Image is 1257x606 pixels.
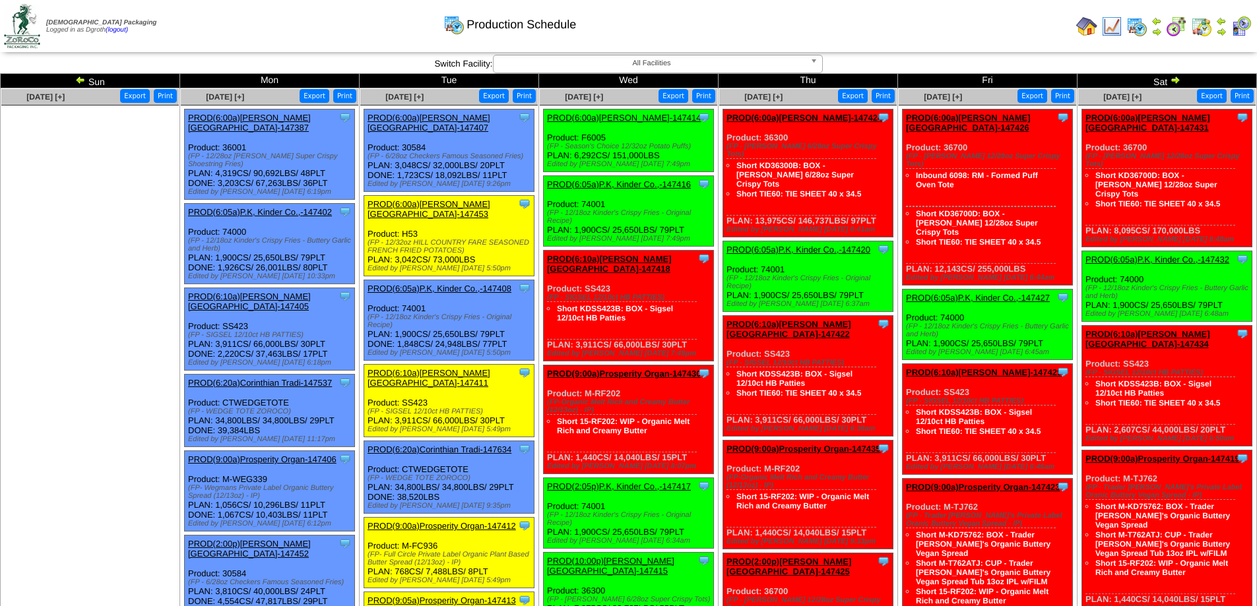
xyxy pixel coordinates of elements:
a: PROD(9:00a)Prosperity Organ-147423 [906,482,1060,492]
a: PROD(9:00a)Prosperity Organ-147419 [1085,454,1239,464]
div: (FP - 12/18oz Kinder's Crispy Fries - Original Recipe) [547,209,713,225]
a: [DATE] [+] [565,92,603,102]
a: PROD(6:00a)[PERSON_NAME]-147424 [726,113,882,123]
div: (FP - 12/18oz Kinder's Crispy Fries - Original Recipe) [726,274,893,290]
img: Tooltip [697,479,711,493]
div: Product: 74001 PLAN: 1,900CS / 25,650LBS / 79PLT [723,241,893,312]
a: Short 15-RF202: WIP - Organic Melt Rich and Creamy Butter [916,587,1048,605]
div: Product: 74000 PLAN: 1,900CS / 25,650LBS / 79PLT [1082,251,1252,322]
a: [DATE] [+] [206,92,244,102]
a: Short TIE60: TIE SHEET 40 x 34.5 [916,427,1041,436]
div: Edited by [PERSON_NAME] [DATE] 8:07pm [547,462,713,470]
div: (FP - WEDGE TOTE ZOROCO) [188,408,354,415]
span: [DATE] [+] [1103,92,1142,102]
div: Product: SS423 PLAN: 3,911CS / 66,000LBS / 30PLT [364,365,534,437]
a: Short 15-RF202: WIP - Organic Melt Rich and Creamy Butter [1095,559,1228,577]
a: PROD(6:10a)[PERSON_NAME]-147429 [906,367,1062,377]
div: Edited by [PERSON_NAME] [DATE] 9:35pm [368,502,534,510]
img: line_graph.gif [1101,16,1122,37]
div: (FP - SIGSEL 12/10ct HB PATTIES) [726,359,893,367]
td: Sat [1078,74,1257,88]
img: Tooltip [1056,480,1070,493]
div: Edited by [PERSON_NAME] [DATE] 6:48am [1085,310,1252,318]
div: (FP - Season's Choice 12/32oz Potato Puffs) [547,142,713,150]
a: [DATE] [+] [26,92,65,102]
div: Edited by [PERSON_NAME] [DATE] 6:44am [906,274,1072,282]
a: Short M-T762ATJ: CUP - Trader [PERSON_NAME]'s Organic Buttery Vegan Spread Tub 13oz IPL w/FILM [1095,530,1230,558]
div: Product: M-WEG339 PLAN: 1,056CS / 10,296LBS / 11PLT DONE: 1,067CS / 10,403LBS / 11PLT [185,451,355,531]
div: (FP - [PERSON_NAME] 12/28oz Super Crispy Tots) [906,152,1072,168]
div: Edited by [PERSON_NAME] [DATE] 6:46am [906,463,1072,471]
a: [DATE] [+] [744,92,783,102]
img: calendarblend.gif [1166,16,1187,37]
img: Tooltip [518,197,531,210]
a: Short 15-RF202: WIP - Organic Melt Rich and Creamy Butter [736,492,869,510]
div: Product: 36700 PLAN: 12,143CS / 255,000LBS [903,109,1073,286]
img: Tooltip [1056,111,1070,124]
button: Print [1231,89,1254,103]
button: Print [333,89,356,103]
div: Product: 74000 PLAN: 1,900CS / 25,650LBS / 79PLT DONE: 1,926CS / 26,001LBS / 80PLT [185,204,355,284]
div: Product: H53 PLAN: 3,042CS / 73,000LBS [364,196,534,276]
a: Short TIE60: TIE SHEET 40 x 34.5 [736,189,861,198]
div: (FP- Full Circle Private Label Organic Plant Based Butter Spread (12/13oz) - IP) [368,551,534,566]
div: Edited by [PERSON_NAME] [DATE] 6:50am [1085,435,1252,442]
a: PROD(6:05a)P.K, Kinder Co.,-147420 [726,245,870,255]
a: Short M-KD75762: BOX - Trader [PERSON_NAME]'s Organic Buttery Vegan Spread [916,530,1050,558]
div: Product: F6005 PLAN: 6,292CS / 151,000LBS [544,109,714,172]
img: Tooltip [338,376,352,389]
div: Product: M-RF202 PLAN: 1,440CS / 14,040LBS / 15PLT [723,440,893,549]
a: Short KDSS423B: BOX - Sigsel 12/10ct HB Patties [916,408,1032,426]
div: (FP - [PERSON_NAME] 12/28oz Super Crispy Tots) [1085,152,1252,168]
div: Product: M-RF202 PLAN: 1,440CS / 14,040LBS / 15PLT [544,365,714,474]
img: Tooltip [877,243,890,256]
img: Tooltip [877,442,890,455]
img: zoroco-logo-small.webp [4,4,40,48]
div: Edited by [PERSON_NAME] [DATE] 6:38am [726,425,893,433]
div: Edited by [PERSON_NAME] [DATE] 7:49pm [547,235,713,243]
div: Product: CTWEDGETOTE PLAN: 34,800LBS / 34,800LBS / 29PLT DONE: 39,384LBS [185,375,355,447]
a: PROD(9:05a)Prosperity Organ-147413 [368,595,516,605]
td: Sun [1,74,180,88]
a: PROD(2:05p)P.K, Kinder Co.,-147417 [547,481,691,491]
div: Product: SS423 PLAN: 3,911CS / 66,000LBS / 30PLT [723,316,893,437]
img: Tooltip [518,282,531,295]
button: Export [479,89,509,103]
div: Product: SS423 PLAN: 3,911CS / 66,000LBS / 30PLT [903,364,1073,475]
div: Edited by [PERSON_NAME] [DATE] 6:48am [1085,235,1252,243]
a: PROD(6:05a)P.K, Kinder Co.,-147432 [1085,255,1229,264]
img: Tooltip [697,252,711,265]
button: Print [872,89,895,103]
div: (FP - 12/18oz Kinder's Crispy Fries - Original Recipe) [368,313,534,329]
a: PROD(6:00a)[PERSON_NAME][GEOGRAPHIC_DATA]-147426 [906,113,1031,133]
div: Product: 36001 PLAN: 4,319CS / 90,692LBS / 48PLT DONE: 3,203CS / 67,263LBS / 36PLT [185,109,355,200]
div: Edited by [PERSON_NAME] [DATE] 5:50pm [368,349,534,357]
div: (FP - 12/18oz Kinder's Crispy Fries - Buttery Garlic and Herb) [906,322,1072,338]
a: PROD(6:05a)P.K, Kinder Co.,-147427 [906,293,1050,303]
img: Tooltip [697,554,711,567]
div: Product: M-FC936 PLAN: 768CS / 7,488LBS / 8PLT [364,518,534,588]
img: Tooltip [1236,452,1249,465]
img: Tooltip [518,519,531,532]
a: Short TIE60: TIE SHEET 40 x 34.5 [1095,199,1220,208]
img: Tooltip [338,289,352,303]
div: Product: 36300 PLAN: 13,975CS / 146,737LBS / 97PLT [723,109,893,237]
img: Tooltip [1056,365,1070,379]
div: (FP - SIGSEL 12/10ct HB PATTIES) [1085,369,1252,377]
a: PROD(6:20a)Corinthian Tradi-147537 [188,378,332,388]
div: (FP - 12/28oz [PERSON_NAME] Super Crispy Shoestring Fries) [188,152,354,168]
a: Short TIE60: TIE SHEET 40 x 34.5 [916,237,1041,247]
a: Short M-KD75762: BOX - Trader [PERSON_NAME]'s Organic Buttery Vegan Spread [1095,502,1230,530]
a: Short KDSS423B: BOX - Sigsel 12/10ct HB Patties [1095,379,1211,398]
span: Logged in as Dgroth [46,19,156,34]
img: Tooltip [697,367,711,380]
button: Export [659,89,688,103]
a: PROD(6:20a)Corinthian Tradi-147634 [368,444,511,454]
div: (FP - SIGSEL 12/10ct HB PATTIES) [368,408,534,415]
div: (FP - 12/32oz HILL COUNTRY FARE SEASONED FRENCH FRIED POTATOES) [368,239,534,255]
div: Edited by [PERSON_NAME] [DATE] 9:26pm [368,180,534,188]
img: Tooltip [338,205,352,218]
button: Export [1017,89,1047,103]
button: Export [120,89,150,103]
